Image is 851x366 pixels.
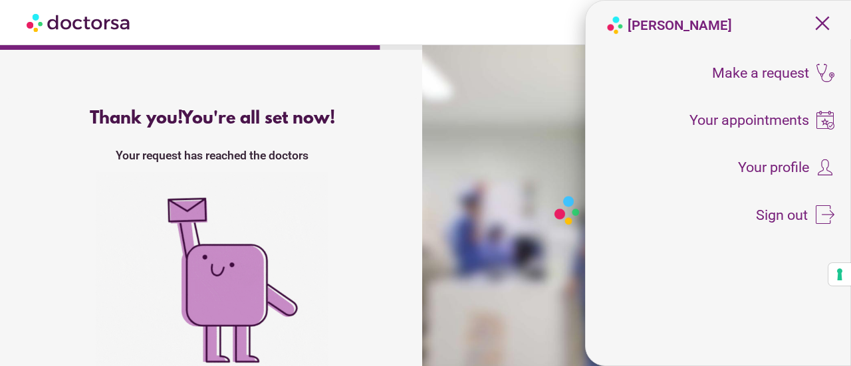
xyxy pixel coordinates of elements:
span: Your profile [738,160,809,175]
div: Thank you! [28,109,396,129]
span: You're all set now! [182,109,335,129]
span: Your appointments [689,113,809,128]
span: Sign out [756,208,808,223]
strong: Your request has reached the doctors [116,149,308,162]
img: Logo-Doctorsa-trans-White-partial-flat.png [550,191,720,229]
img: icons8-sign-out-50.png [816,205,834,224]
span: Make a request [712,66,809,80]
img: logo-doctorsa-baloon.png [606,16,624,35]
button: Your consent preferences for tracking technologies [828,263,851,286]
strong: [PERSON_NAME] [628,17,732,33]
img: icons8-booking-100.png [816,111,834,130]
img: icons8-stethoscope-100.png [816,64,834,82]
span: close [810,11,835,36]
img: icons8-customer-100.png [816,158,834,177]
img: Doctorsa.com [27,7,132,37]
